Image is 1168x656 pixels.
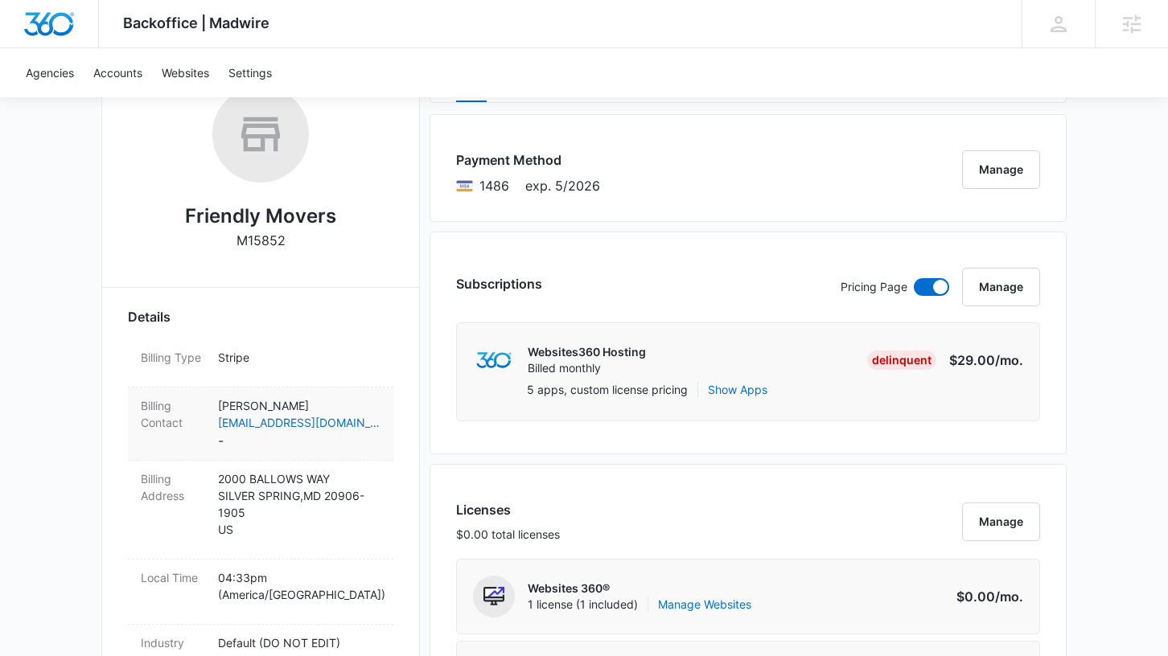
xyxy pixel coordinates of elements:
div: Billing Address2000 BALLOWS WAYSILVER SPRING,MD 20906-1905US [128,461,393,560]
p: 5 apps, custom license pricing [527,381,688,398]
h3: Payment Method [456,150,600,170]
div: Local Time04:33pm (America/[GEOGRAPHIC_DATA]) [128,560,393,625]
span: 1 license (1 included) [528,597,751,613]
p: $0.00 total licenses [456,526,560,543]
span: Details [128,307,171,326]
p: Billed monthly [528,360,646,376]
div: Billing Contact[PERSON_NAME][EMAIL_ADDRESS][DOMAIN_NAME]- [128,387,393,461]
h2: Friendly Movers [185,202,336,231]
p: Pricing Page [841,278,907,296]
dt: Industry [141,634,205,651]
p: $29.00 [948,351,1023,370]
button: Show Apps [708,381,767,398]
p: Websites360 Hosting [528,344,646,360]
dt: Billing Contact [141,397,205,431]
span: /mo. [995,352,1023,368]
span: Visa ending with [479,176,509,195]
button: Manage [962,268,1040,306]
dt: Billing Address [141,470,205,504]
p: Stripe [218,349,380,366]
div: Delinquent [867,351,936,370]
h3: Subscriptions [456,274,542,293]
p: 04:33pm ( America/[GEOGRAPHIC_DATA] ) [218,569,380,603]
p: Default (DO NOT EDIT) [218,634,380,651]
a: Websites [152,48,219,97]
a: Settings [219,48,282,97]
p: $0.00 [948,587,1023,606]
a: Manage Websites [658,597,751,613]
dt: Local Time [141,569,205,586]
span: Backoffice | Madwire [123,14,269,31]
p: Websites 360® [528,580,751,597]
p: 2000 BALLOWS WAY SILVER SPRING , MD 20906-1905 US [218,470,380,538]
img: marketing360Logo [476,352,511,369]
span: exp. 5/2026 [525,176,600,195]
p: M15852 [236,231,286,250]
dt: Billing Type [141,349,205,366]
span: /mo. [995,588,1023,605]
p: [PERSON_NAME] [218,397,380,414]
button: Manage [962,502,1040,541]
h3: Licenses [456,500,560,519]
a: Agencies [16,48,84,97]
div: Billing TypeStripe [128,339,393,387]
button: Manage [962,150,1040,189]
a: Accounts [84,48,152,97]
dd: - [218,397,380,450]
a: [EMAIL_ADDRESS][DOMAIN_NAME] [218,414,380,431]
